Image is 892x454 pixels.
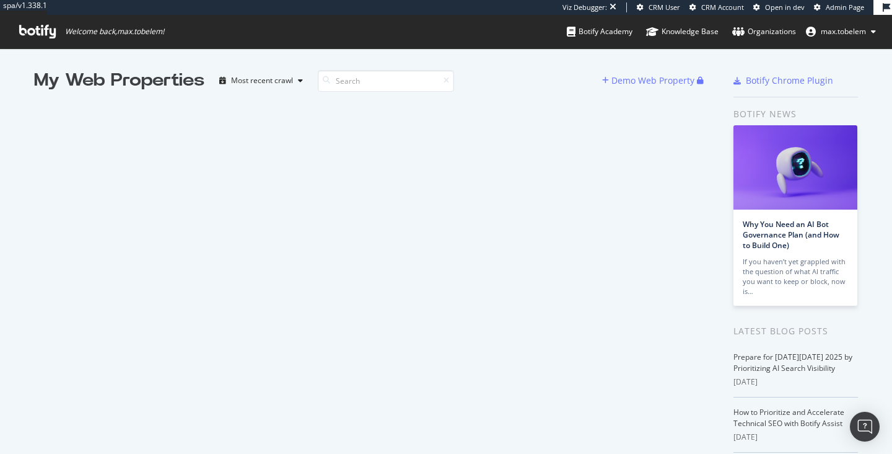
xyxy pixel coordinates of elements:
a: Knowledge Base [646,15,719,48]
a: CRM Account [689,2,744,12]
a: Botify Academy [567,15,632,48]
a: How to Prioritize and Accelerate Technical SEO with Botify Assist [733,407,844,429]
button: Demo Web Property [602,71,697,91]
button: max.tobelem [796,22,886,42]
span: max.tobelem [821,26,866,37]
a: Organizations [732,15,796,48]
div: [DATE] [733,376,858,388]
button: Most recent crawl [214,71,308,91]
div: Demo Web Property [611,74,694,87]
div: Botify news [733,107,858,121]
div: My Web Properties [34,68,204,93]
input: Search [318,70,454,92]
div: If you haven’t yet grappled with the question of what AI traffic you want to keep or block, now is… [743,257,848,296]
span: CRM User [649,2,680,12]
div: Knowledge Base [646,25,719,38]
div: Botify Chrome Plugin [746,74,833,87]
a: CRM User [637,2,680,12]
div: Organizations [732,25,796,38]
div: Botify Academy [567,25,632,38]
div: Open Intercom Messenger [850,412,880,442]
span: CRM Account [701,2,744,12]
a: Why You Need an AI Bot Governance Plan (and How to Build One) [743,219,839,251]
a: Open in dev [753,2,805,12]
img: Why You Need an AI Bot Governance Plan (and How to Build One) [733,125,857,210]
a: Admin Page [814,2,864,12]
div: Viz Debugger: [562,2,607,12]
span: Welcome back, max.tobelem ! [65,27,164,37]
a: Demo Web Property [602,75,697,86]
span: Open in dev [765,2,805,12]
div: Most recent crawl [231,77,293,84]
div: [DATE] [733,432,858,443]
span: Admin Page [826,2,864,12]
a: Prepare for [DATE][DATE] 2025 by Prioritizing AI Search Visibility [733,352,852,373]
a: Botify Chrome Plugin [733,74,833,87]
div: Latest Blog Posts [733,324,858,338]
